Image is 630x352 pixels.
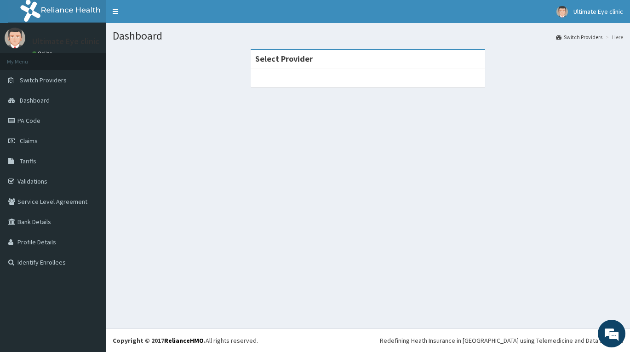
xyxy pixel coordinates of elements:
[603,33,623,41] li: Here
[380,336,623,345] div: Redefining Heath Insurance in [GEOGRAPHIC_DATA] using Telemedicine and Data Science!
[20,96,50,104] span: Dashboard
[32,37,99,46] p: Ultimate Eye clinic
[573,7,623,16] span: Ultimate Eye clinic
[255,53,313,64] strong: Select Provider
[20,76,67,84] span: Switch Providers
[556,33,602,41] a: Switch Providers
[556,6,568,17] img: User Image
[113,30,623,42] h1: Dashboard
[20,157,36,165] span: Tariffs
[164,336,204,345] a: RelianceHMO
[20,137,38,145] span: Claims
[5,28,25,48] img: User Image
[113,336,206,345] strong: Copyright © 2017 .
[32,50,54,57] a: Online
[106,329,630,352] footer: All rights reserved.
